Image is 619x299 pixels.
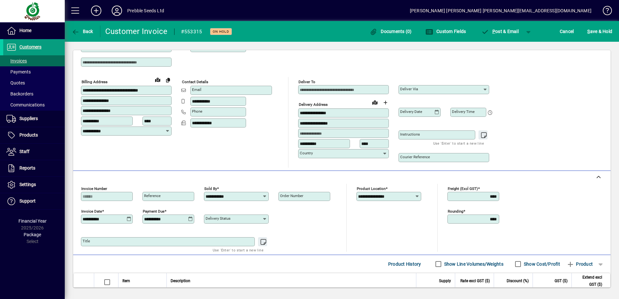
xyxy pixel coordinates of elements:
[400,155,430,159] mat-label: Courier Reference
[19,116,38,121] span: Suppliers
[19,182,36,187] span: Settings
[3,127,65,143] a: Products
[152,74,163,85] a: View on map
[439,277,451,284] span: Supply
[81,209,102,214] mat-label: Invoice date
[478,26,522,37] button: Post & Email
[424,26,468,37] button: Custom Fields
[586,26,614,37] button: Save & Hold
[3,111,65,127] a: Suppliers
[425,29,466,34] span: Custom Fields
[558,26,576,37] button: Cancel
[65,26,100,37] app-page-header-button: Back
[6,102,45,107] span: Communications
[143,209,164,214] mat-label: Payment due
[213,246,264,254] mat-hint: Use 'Enter' to start a new line
[433,139,484,147] mat-hint: Use 'Enter' to start a new line
[452,109,475,114] mat-label: Delivery time
[380,97,390,108] button: Choose address
[560,26,574,37] span: Cancel
[357,186,386,191] mat-label: Product location
[192,87,201,92] mat-label: Email
[280,194,303,198] mat-label: Order number
[3,88,65,99] a: Backorders
[563,258,596,270] button: Product
[122,277,130,284] span: Item
[443,261,503,267] label: Show Line Volumes/Weights
[163,75,173,85] button: Copy to Delivery address
[6,69,31,74] span: Payments
[86,5,107,17] button: Add
[24,232,41,237] span: Package
[410,6,591,16] div: [PERSON_NAME] [PERSON_NAME] [PERSON_NAME][EMAIL_ADDRESS][DOMAIN_NAME]
[19,165,35,171] span: Reports
[171,277,190,284] span: Description
[3,160,65,176] a: Reports
[107,5,127,17] button: Profile
[368,26,413,37] button: Documents (0)
[19,28,31,33] span: Home
[3,23,65,39] a: Home
[448,186,478,191] mat-label: Freight (excl GST)
[206,216,231,221] mat-label: Delivery status
[81,186,107,191] mat-label: Invoice number
[19,149,29,154] span: Staff
[460,277,490,284] span: Rate excl GST ($)
[19,198,36,204] span: Support
[72,29,93,34] span: Back
[492,29,495,34] span: P
[300,151,313,155] mat-label: Country
[587,26,612,37] span: ave & Hold
[6,80,25,85] span: Quotes
[3,144,65,160] a: Staff
[213,29,229,34] span: On hold
[6,58,27,63] span: Invoices
[370,97,380,107] a: View on map
[523,261,560,267] label: Show Cost/Profit
[192,109,202,114] mat-label: Phone
[105,26,168,37] div: Customer Invoice
[127,6,164,16] div: Prebble Seeds Ltd
[481,29,519,34] span: ost & Email
[144,194,161,198] mat-label: Reference
[6,91,33,96] span: Backorders
[70,26,95,37] button: Back
[555,277,568,284] span: GST ($)
[400,87,418,91] mat-label: Deliver via
[386,258,424,270] button: Product History
[19,132,38,138] span: Products
[18,218,47,224] span: Financial Year
[3,99,65,110] a: Communications
[298,80,315,84] mat-label: Deliver To
[3,193,65,209] a: Support
[181,27,202,37] div: #553315
[3,177,65,193] a: Settings
[507,277,529,284] span: Discount (%)
[567,259,593,269] span: Product
[598,1,611,22] a: Knowledge Base
[204,186,217,191] mat-label: Sold by
[587,29,590,34] span: S
[83,239,90,243] mat-label: Title
[3,77,65,88] a: Quotes
[576,274,602,288] span: Extend excl GST ($)
[370,29,412,34] span: Documents (0)
[400,109,422,114] mat-label: Delivery date
[3,66,65,77] a: Payments
[448,209,463,214] mat-label: Rounding
[19,44,41,50] span: Customers
[388,259,421,269] span: Product History
[400,132,420,137] mat-label: Instructions
[3,55,65,66] a: Invoices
